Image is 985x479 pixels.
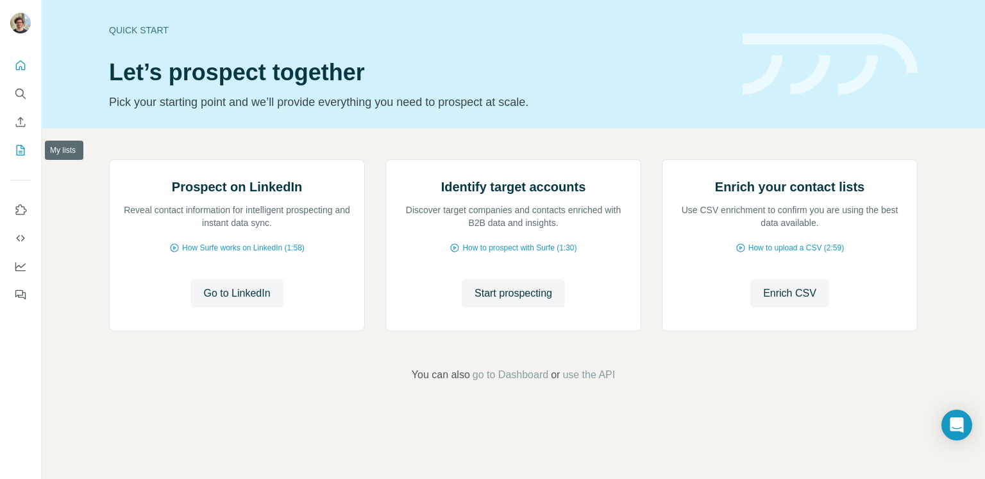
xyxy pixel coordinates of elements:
[10,82,31,105] button: Search
[190,279,283,308] button: Go to LinkedIn
[10,227,31,250] button: Use Surfe API
[109,24,727,37] div: Quick start
[462,279,565,308] button: Start prospecting
[675,204,904,229] p: Use CSV enrichment to confirm you are using the best data available.
[172,178,302,196] h2: Prospect on LinkedIn
[182,242,305,254] span: How Surfe works on LinkedIn (1:58)
[10,13,31,33] img: Avatar
[475,286,552,301] span: Start prospecting
[441,178,586,196] h2: Identify target accounts
[941,410,972,440] div: Open Intercom Messenger
[109,60,727,85] h1: Let’s prospect together
[10,110,31,134] button: Enrich CSV
[109,93,727,111] p: Pick your starting point and we’ll provide everything you need to prospect at scale.
[562,367,615,383] button: use the API
[122,204,351,229] p: Reveal contact information for intelligent prospecting and instant data sync.
[748,242,844,254] span: How to upload a CSV (2:59)
[10,198,31,222] button: Use Surfe on LinkedIn
[473,367,548,383] button: go to Dashboard
[763,286,816,301] span: Enrich CSV
[551,367,560,383] span: or
[743,33,918,96] img: banner
[462,242,577,254] span: How to prospect with Surfe (1:30)
[10,255,31,278] button: Dashboard
[399,204,628,229] p: Discover target companies and contacts enriched with B2B data and insights.
[203,286,270,301] span: Go to LinkedIn
[715,178,864,196] h2: Enrich your contact lists
[10,283,31,306] button: Feedback
[750,279,829,308] button: Enrich CSV
[10,54,31,77] button: Quick start
[412,367,470,383] span: You can also
[10,139,31,162] button: My lists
